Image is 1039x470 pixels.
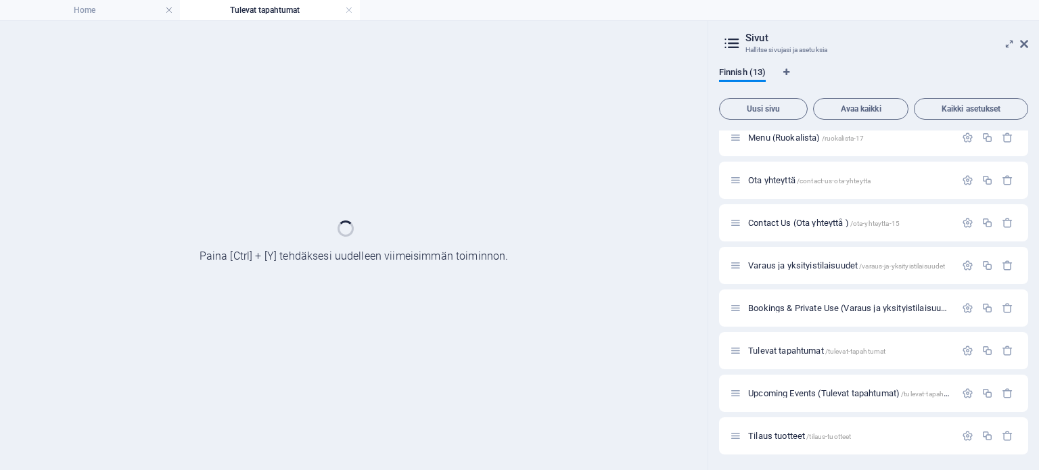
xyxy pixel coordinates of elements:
[962,345,973,356] div: Asetukset
[901,390,972,398] span: /tulevat-tapahtumat-19
[745,44,1001,56] h3: Hallitse sivujasi ja asetuksia
[982,217,993,229] div: Monista
[748,431,851,441] span: Napsauta avataksesi sivun
[982,132,993,143] div: Monista
[744,261,955,270] div: Varaus ja yksityistilaisuudet/varaus-ja-yksityistilaisuudet
[748,175,871,185] span: Napsauta avataksesi sivun
[719,67,1028,93] div: Kielivälilehdet
[822,135,864,142] span: /ruokalista-17
[744,133,955,142] div: Menu (Ruokalista)/ruokalista-17
[1002,345,1013,356] div: Poista
[744,389,955,398] div: Upcoming Events (Tulevat tapahtumat)/tulevat-tapahtumat-19
[850,220,900,227] span: /ota-yhteytta-15
[859,262,945,270] span: /varaus-ja-yksityistilaisuudet
[982,260,993,271] div: Monista
[982,345,993,356] div: Monista
[1002,132,1013,143] div: Poista
[719,64,766,83] span: Finnish (13)
[744,431,955,440] div: Tilaus tuotteet/tilaus-tuotteet
[806,433,851,440] span: /tilaus-tuotteet
[1002,260,1013,271] div: Poista
[1002,430,1013,442] div: Poista
[982,430,993,442] div: Monista
[825,348,886,355] span: /tulevat-tapahtumat
[962,217,973,229] div: Asetukset
[1002,217,1013,229] div: Poista
[725,105,802,113] span: Uusi sivu
[1002,174,1013,186] div: Poista
[744,346,955,355] div: Tulevat tapahtumat/tulevat-tapahtumat
[962,302,973,314] div: Asetukset
[962,260,973,271] div: Asetukset
[962,174,973,186] div: Asetukset
[1002,302,1013,314] div: Poista
[748,346,885,356] span: Napsauta avataksesi sivun
[748,388,972,398] span: Napsauta avataksesi sivun
[819,105,902,113] span: Avaa kaikki
[1002,387,1013,399] div: Poista
[962,387,973,399] div: Asetukset
[719,98,808,120] button: Uusi sivu
[180,3,360,18] h4: Tulevat tapahtumat
[982,302,993,314] div: Monista
[962,430,973,442] div: Asetukset
[748,133,864,143] span: Napsauta avataksesi sivun
[748,218,900,228] span: Napsauta avataksesi sivun
[748,260,945,271] span: Napsauta avataksesi sivun
[745,32,1028,44] h2: Sivut
[920,105,1022,113] span: Kaikki asetukset
[813,98,908,120] button: Avaa kaikki
[982,387,993,399] div: Monista
[797,177,871,185] span: /contact-us-ota-yhteytta
[744,218,955,227] div: Contact Us (Ota yhteyttå )/ota-yhteytta-15
[744,176,955,185] div: Ota yhteyttä/contact-us-ota-yhteytta
[962,132,973,143] div: Asetukset
[982,174,993,186] div: Monista
[914,98,1028,120] button: Kaikki asetukset
[744,304,955,312] div: Bookings & Private Use (Varaus ja yksityistilaisuudet )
